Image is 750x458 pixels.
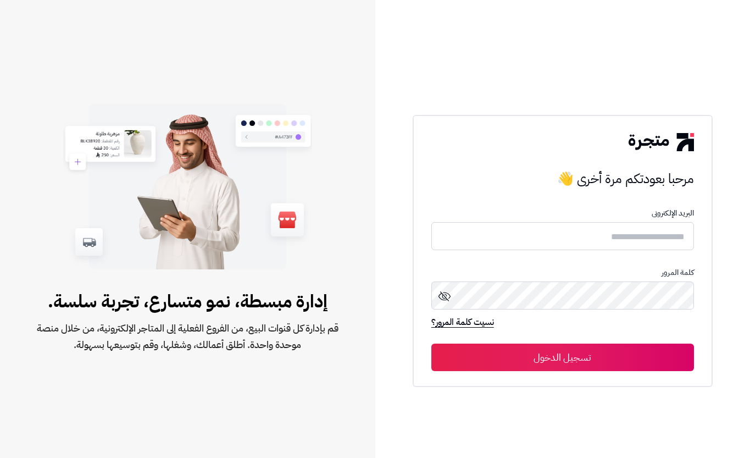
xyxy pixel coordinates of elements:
[431,316,494,331] a: نسيت كلمة المرور؟
[35,320,340,353] span: قم بإدارة كل قنوات البيع، من الفروع الفعلية إلى المتاجر الإلكترونية، من خلال منصة موحدة واحدة. أط...
[629,133,693,151] img: logo-2.png
[431,268,694,277] p: كلمة المرور
[431,209,694,218] p: البريد الإلكترونى
[431,168,694,190] h3: مرحبا بعودتكم مرة أخرى 👋
[431,344,694,371] button: تسجيل الدخول
[35,288,340,314] span: إدارة مبسطة، نمو متسارع، تجربة سلسة.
